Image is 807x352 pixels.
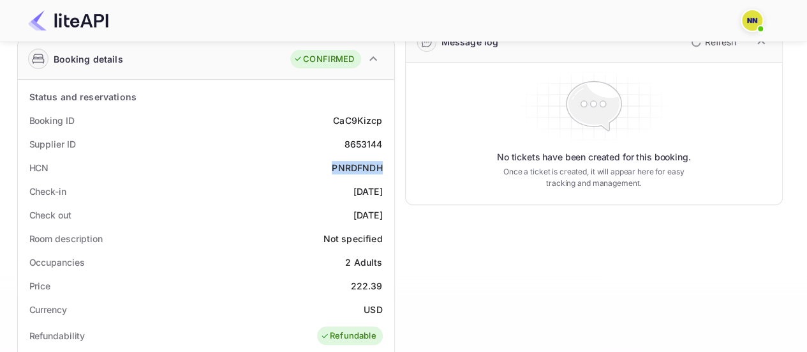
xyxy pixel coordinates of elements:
img: N/A N/A [742,10,762,31]
div: [DATE] [353,185,383,198]
div: Supplier ID [29,137,76,151]
div: [DATE] [353,208,383,222]
div: PNRDFNDH [332,161,382,174]
div: Check out [29,208,71,222]
div: Refundable [320,330,376,342]
div: Status and reservations [29,90,137,103]
div: Room description [29,232,103,245]
button: Refresh [683,32,741,52]
div: Check-in [29,185,66,198]
div: Not specified [323,232,383,245]
div: Booking details [54,52,123,66]
div: USD [364,303,382,316]
div: Currency [29,303,67,316]
p: No tickets have been created for this booking. [497,151,691,164]
div: HCN [29,161,49,174]
div: 2 Adults [345,256,382,269]
div: CaC9Kizcp [333,114,382,127]
div: Message log [441,35,499,49]
div: Refundability [29,329,85,342]
img: LiteAPI Logo [28,10,108,31]
div: Booking ID [29,114,75,127]
div: CONFIRMED [293,53,354,66]
div: Price [29,279,51,293]
div: 8653144 [344,137,382,151]
div: Occupancies [29,256,85,269]
p: Refresh [705,35,736,49]
div: 222.39 [351,279,383,293]
p: Once a ticket is created, it will appear here for easy tracking and management. [493,166,695,189]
